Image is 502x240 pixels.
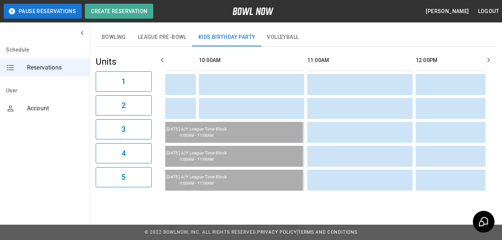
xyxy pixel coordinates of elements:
[96,56,152,68] h5: Units
[96,119,152,139] button: 3
[121,99,126,111] h6: 2
[85,4,153,19] button: Create Reservation
[4,4,82,19] button: Pause Reservations
[96,28,132,46] button: Bowling
[27,63,84,72] span: Reservations
[145,230,257,235] span: © 2022 BowlNow, Inc. All Rights Reserved.
[257,230,297,235] a: Privacy Policy
[96,143,152,163] button: 4
[423,4,472,18] button: [PERSON_NAME]
[132,28,193,46] button: League Pre-Bowl
[96,28,496,46] div: inventory tabs
[193,28,261,46] button: Kids Birthday Party
[96,95,152,116] button: 2
[261,28,305,46] button: Volleyball
[298,230,357,235] a: Terms and Conditions
[121,123,126,135] h6: 3
[121,76,126,87] h6: 1
[232,7,274,15] img: logo
[96,167,152,187] button: 5
[475,4,502,18] button: Logout
[121,171,126,183] h6: 5
[307,50,413,71] th: 11:00AM
[96,71,152,92] button: 1
[121,147,126,159] h6: 4
[199,50,304,71] th: 10:00AM
[27,104,84,113] span: Account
